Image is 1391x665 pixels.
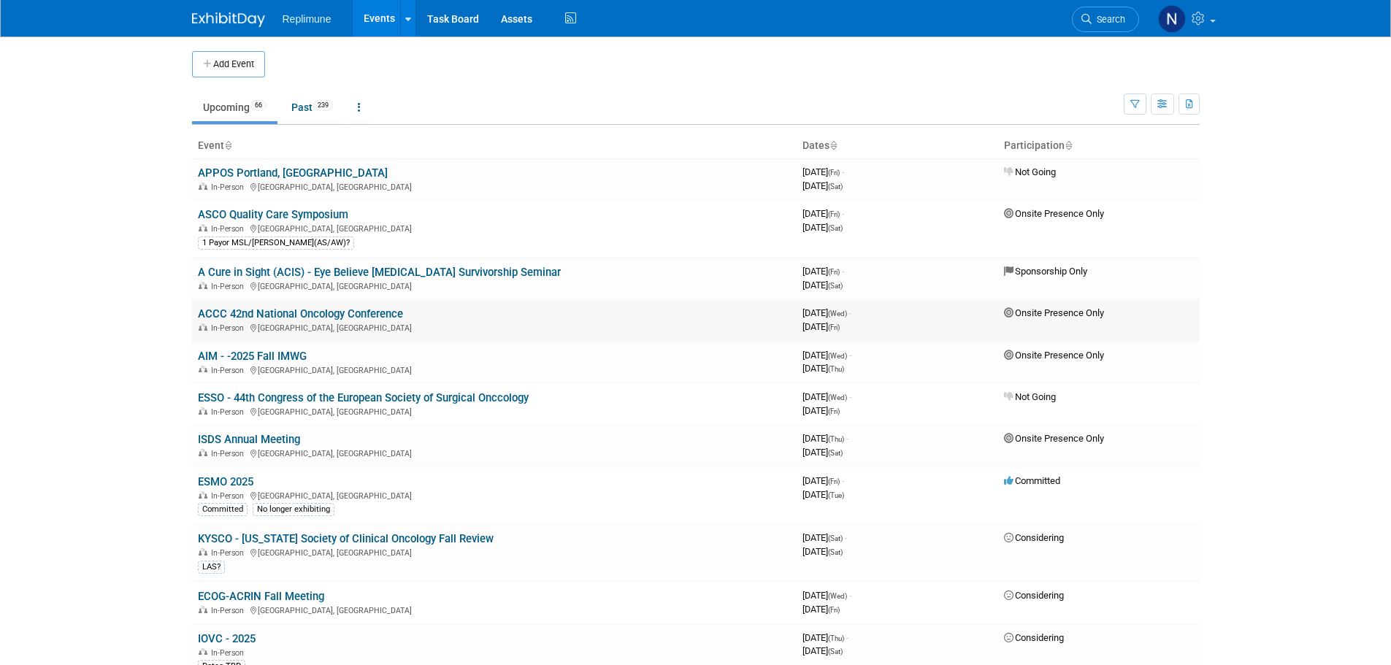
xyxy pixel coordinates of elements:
span: (Thu) [828,435,844,443]
div: Committed [198,503,248,516]
img: In-Person Event [199,606,207,613]
span: In-Person [211,182,248,192]
a: Upcoming66 [192,93,277,121]
img: In-Person Event [199,182,207,190]
a: ESSO - 44th Congress of the European Society of Surgical Onccology [198,391,529,404]
span: (Tue) [828,491,844,499]
span: Considering [1004,632,1064,643]
span: 66 [250,100,267,111]
span: In-Person [211,449,248,458]
span: [DATE] [802,391,851,402]
img: In-Person Event [199,548,207,556]
span: (Wed) [828,393,847,401]
a: ECOG-ACRIN Fall Meeting [198,590,324,603]
div: [GEOGRAPHIC_DATA], [GEOGRAPHIC_DATA] [198,604,791,615]
span: [DATE] [802,180,843,191]
img: In-Person Event [199,282,207,289]
span: - [842,266,844,277]
a: Search [1072,7,1139,32]
span: (Fri) [828,323,840,331]
span: (Sat) [828,224,843,232]
span: - [846,433,848,444]
span: [DATE] [802,546,843,557]
span: (Wed) [828,352,847,360]
img: In-Person Event [199,407,207,415]
span: Search [1092,14,1125,25]
span: In-Person [211,648,248,658]
div: [GEOGRAPHIC_DATA], [GEOGRAPHIC_DATA] [198,364,791,375]
span: Considering [1004,590,1064,601]
span: [DATE] [802,307,851,318]
span: [DATE] [802,604,840,615]
div: [GEOGRAPHIC_DATA], [GEOGRAPHIC_DATA] [198,180,791,192]
span: [DATE] [802,590,851,601]
span: (Sat) [828,534,843,542]
span: In-Person [211,548,248,558]
span: In-Person [211,606,248,615]
span: 239 [313,100,333,111]
span: In-Person [211,224,248,234]
span: (Sat) [828,647,843,656]
span: [DATE] [802,532,847,543]
span: Onsite Presence Only [1004,433,1104,444]
span: In-Person [211,282,248,291]
span: [DATE] [802,222,843,233]
span: (Thu) [828,365,844,373]
th: Dates [797,134,998,158]
span: [DATE] [802,433,848,444]
img: ExhibitDay [192,12,265,27]
span: Onsite Presence Only [1004,307,1104,318]
a: IOVC - 2025 [198,632,256,645]
span: [DATE] [802,475,844,486]
a: Past239 [280,93,344,121]
a: Sort by Start Date [829,139,837,151]
span: [DATE] [802,350,851,361]
span: - [849,350,851,361]
img: In-Person Event [199,449,207,456]
span: (Fri) [828,477,840,485]
span: [DATE] [802,321,840,332]
span: [DATE] [802,645,843,656]
img: In-Person Event [199,224,207,231]
span: (Fri) [828,407,840,415]
span: Not Going [1004,166,1056,177]
div: No longer exhibiting [253,503,334,516]
span: Onsite Presence Only [1004,350,1104,361]
span: (Wed) [828,592,847,600]
span: (Sat) [828,449,843,457]
img: Nicole Schaeffner [1158,5,1186,33]
span: In-Person [211,366,248,375]
span: [DATE] [802,280,843,291]
span: (Fri) [828,210,840,218]
a: ASCO Quality Care Symposium [198,208,348,221]
span: Committed [1004,475,1060,486]
a: ISDS Annual Meeting [198,433,300,446]
span: [DATE] [802,447,843,458]
span: (Wed) [828,310,847,318]
span: Onsite Presence Only [1004,208,1104,219]
img: In-Person Event [199,366,207,373]
a: Sort by Event Name [224,139,231,151]
span: In-Person [211,491,248,501]
span: - [842,208,844,219]
span: (Fri) [828,169,840,177]
div: [GEOGRAPHIC_DATA], [GEOGRAPHIC_DATA] [198,447,791,458]
a: A Cure in Sight (ACIS) - Eye Believe [MEDICAL_DATA] Survivorship Seminar [198,266,561,279]
div: [GEOGRAPHIC_DATA], [GEOGRAPHIC_DATA] [198,321,791,333]
th: Participation [998,134,1200,158]
span: [DATE] [802,266,844,277]
span: (Sat) [828,182,843,191]
span: Sponsorship Only [1004,266,1087,277]
span: Considering [1004,532,1064,543]
span: (Fri) [828,606,840,614]
img: In-Person Event [199,648,207,656]
button: Add Event [192,51,265,77]
span: (Sat) [828,282,843,290]
span: [DATE] [802,405,840,416]
span: [DATE] [802,166,844,177]
a: Sort by Participation Type [1065,139,1072,151]
span: - [849,391,851,402]
img: In-Person Event [199,323,207,331]
span: (Fri) [828,268,840,276]
a: AIM - -2025 Fall IMWG [198,350,307,363]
